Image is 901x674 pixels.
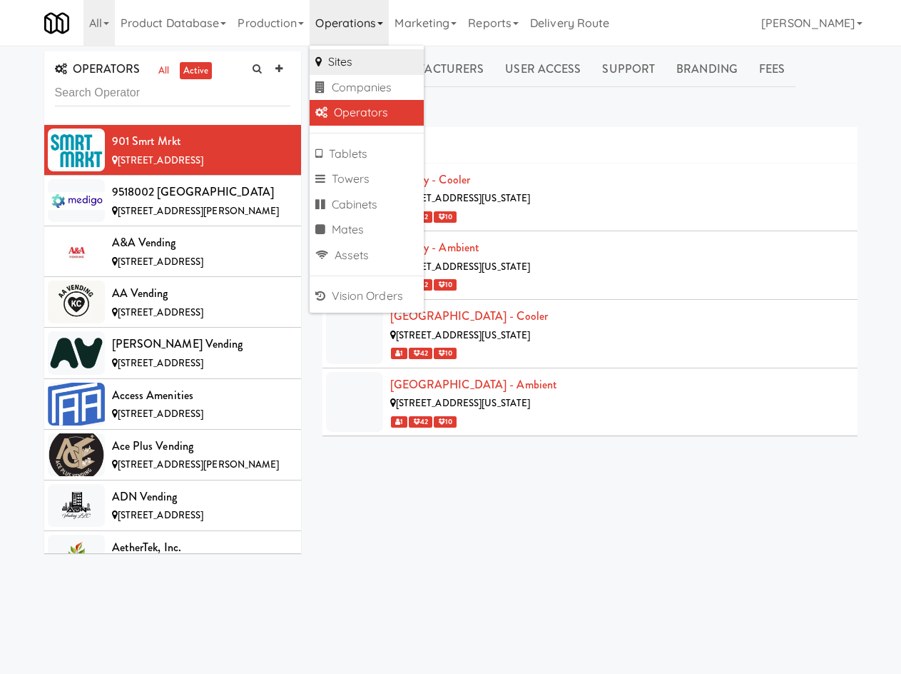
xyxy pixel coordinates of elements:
li: 901 Smrt Mrkt[STREET_ADDRESS] [44,125,301,176]
span: [STREET_ADDRESS] [118,407,204,421]
div: AA Vending [112,283,290,304]
div: 901 Smrt Mrkt [112,131,290,152]
span: [STREET_ADDRESS][US_STATE] [396,191,531,205]
span: [STREET_ADDRESS] [118,255,204,268]
a: Fees [748,51,795,87]
div: 9518002 [GEOGRAPHIC_DATA] [112,181,290,203]
a: Mates [310,217,424,243]
a: Manufacturers [372,51,494,87]
span: OPERATORS [55,61,141,77]
span: 10 [434,211,457,223]
a: Tablets [310,141,424,167]
a: [GEOGRAPHIC_DATA] - Ambient [390,376,558,393]
a: Sites [310,49,424,75]
span: 10 [434,416,457,428]
input: Search Operator [55,80,290,106]
div: Access Amenities [112,385,290,406]
li: AA Vending[STREET_ADDRESS] [44,277,301,328]
div: ADN Vending [112,486,290,508]
a: User Access [494,51,591,87]
span: 10 [434,348,457,359]
a: Companies [310,75,424,101]
a: Assets [310,243,424,268]
a: Towers [310,166,424,192]
a: Operators [310,100,424,126]
span: 10 [434,279,457,291]
span: [STREET_ADDRESS][PERSON_NAME] [118,458,280,471]
div: AetherTek, Inc. [112,537,290,558]
a: Peabody - Ambient [390,239,480,256]
li: ADN Vending[STREET_ADDRESS] [44,481,301,531]
span: 42 [409,416,432,428]
a: all [155,62,173,80]
div: [PERSON_NAME] Vending [112,333,290,355]
span: [STREET_ADDRESS] [118,306,204,319]
span: [STREET_ADDRESS][US_STATE] [396,328,531,342]
span: 42 [409,348,432,359]
li: [PERSON_NAME] Vending[STREET_ADDRESS] [44,328,301,378]
a: [GEOGRAPHIC_DATA] - Cooler [390,308,549,324]
a: Cabinets [310,192,424,218]
span: 1 [391,416,407,428]
span: [STREET_ADDRESS] [118,356,204,370]
span: [STREET_ADDRESS][US_STATE] [396,260,531,273]
li: AetherTek, Inc.[STREET_ADDRESS][US_STATE] [44,531,301,582]
div: Ace Plus Vending [112,436,290,457]
a: Vision Orders [310,283,424,309]
li: 9518002 [GEOGRAPHIC_DATA][STREET_ADDRESS][PERSON_NAME] [44,176,301,226]
span: [STREET_ADDRESS] [118,154,204,167]
li: Access Amenities[STREET_ADDRESS] [44,379,301,430]
span: 1 [391,348,407,359]
a: Support [591,51,666,87]
a: Peabody - Cooler [390,171,471,188]
li: A&A Vending[STREET_ADDRESS] [44,226,301,277]
span: [STREET_ADDRESS] [118,508,204,522]
img: Micromart [44,11,69,36]
span: [STREET_ADDRESS][PERSON_NAME] [118,204,280,218]
div: A&A Vending [112,232,290,253]
a: active [180,62,213,80]
span: [STREET_ADDRESS][US_STATE] [396,396,531,410]
li: Ace Plus Vending[STREET_ADDRESS][PERSON_NAME] [44,430,301,481]
a: Branding [666,51,748,87]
